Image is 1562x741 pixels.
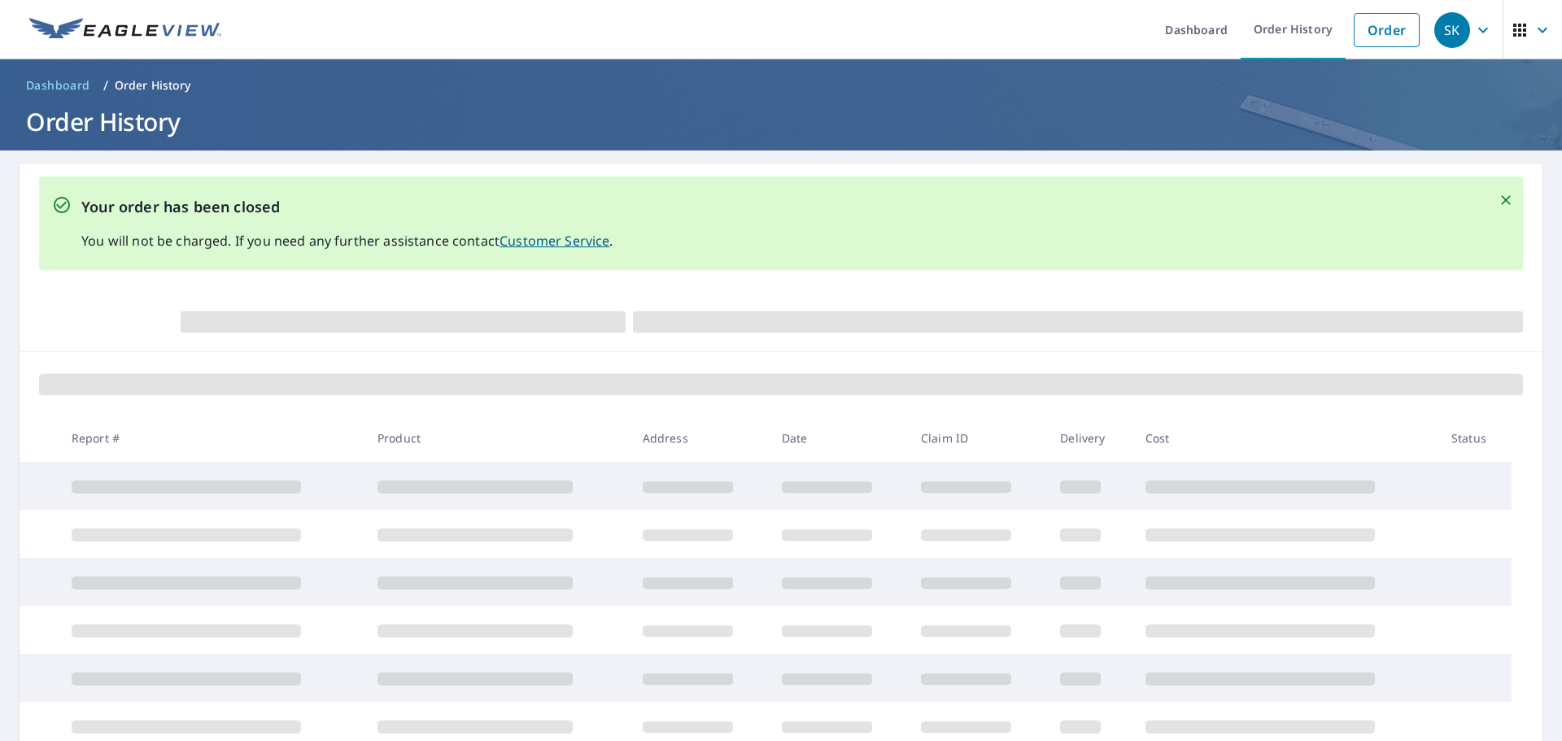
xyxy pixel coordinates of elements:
nav: breadcrumb [20,72,1542,98]
li: / [103,76,108,95]
span: Dashboard [26,77,90,94]
div: SK [1434,12,1470,48]
p: Your order has been closed [81,196,613,218]
th: Product [364,414,630,462]
th: Claim ID [908,414,1047,462]
th: Address [630,414,769,462]
th: Date [769,414,908,462]
h1: Order History [20,105,1542,138]
img: EV Logo [29,18,221,42]
p: Order History [115,77,191,94]
th: Delivery [1047,414,1132,462]
th: Cost [1132,414,1438,462]
a: Order [1354,13,1420,47]
a: Dashboard [20,72,97,98]
p: You will not be charged. If you need any further assistance contact . [81,231,613,251]
th: Report # [59,414,364,462]
a: Customer Service [500,232,609,250]
th: Status [1438,414,1512,462]
button: Close [1495,190,1516,211]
